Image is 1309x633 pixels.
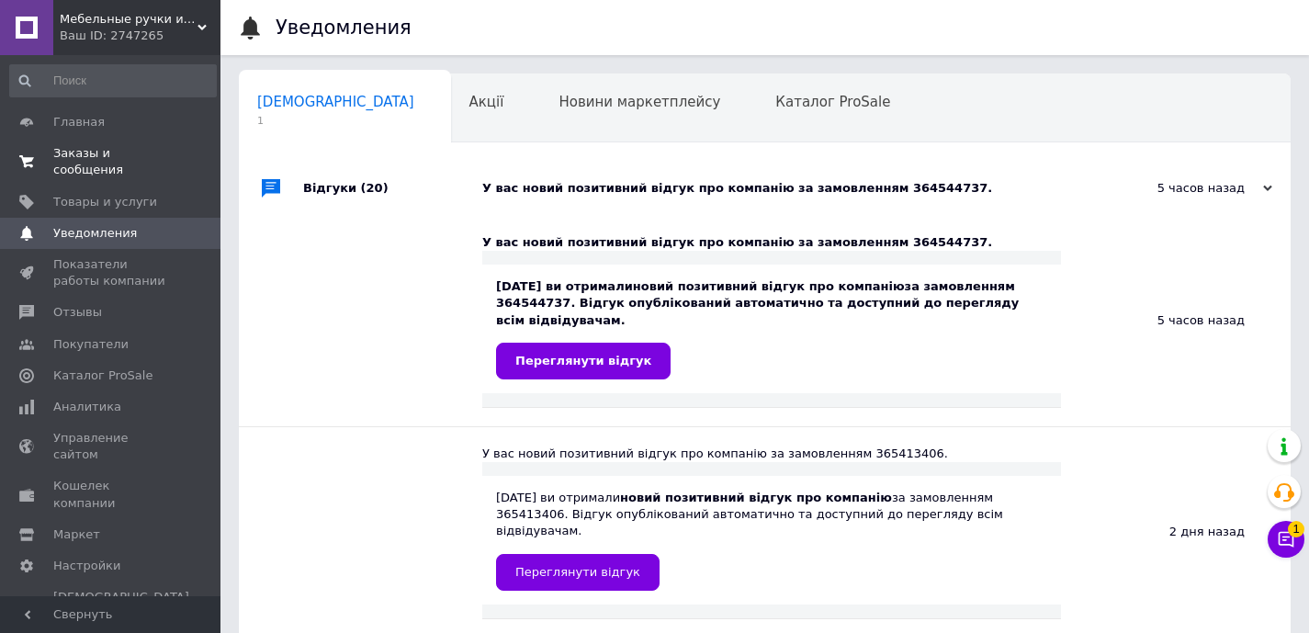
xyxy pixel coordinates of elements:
span: Мебельные ручки и фурнитура [60,11,197,28]
span: Новини маркетплейсу [559,94,720,110]
span: Отзывы [53,304,102,321]
span: 1 [257,114,414,128]
span: Заказы и сообщения [53,145,170,178]
span: Аналитика [53,399,121,415]
span: Покупатели [53,336,129,353]
span: Уведомления [53,225,137,242]
div: 5 часов назад [1061,216,1291,426]
div: Ваш ID: 2747265 [60,28,220,44]
b: новий позитивний відгук про компанію [620,491,892,504]
span: Акції [469,94,504,110]
a: Переглянути відгук [496,554,660,591]
span: Управление сайтом [53,430,170,463]
span: Каталог ProSale [775,94,890,110]
span: Каталог ProSale [53,367,152,384]
h1: Уведомления [276,17,412,39]
span: (20) [361,181,389,195]
span: Маркет [53,526,100,543]
span: Показатели работы компании [53,256,170,289]
span: Главная [53,114,105,130]
div: У вас новий позитивний відгук про компанію за замовленням 364544737. [482,180,1089,197]
span: Переглянути відгук [515,565,640,579]
span: [DEMOGRAPHIC_DATA] [257,94,414,110]
span: Товары и услуги [53,194,157,210]
div: [DATE] ви отримали за замовленням 364544737. Відгук опублікований автоматично та доступний до пер... [496,278,1047,379]
input: Поиск [9,64,217,97]
div: У вас новий позитивний відгук про компанію за замовленням 365413406. [482,446,1061,462]
b: новий позитивний відгук про компанію [633,279,905,293]
div: [DATE] ви отримали за замовленням 365413406. Відгук опублікований автоматично та доступний до пер... [496,490,1047,591]
span: Настройки [53,558,120,574]
button: Чат с покупателем1 [1268,521,1304,558]
div: Відгуки [303,161,482,216]
span: 1 [1288,521,1304,537]
div: У вас новий позитивний відгук про компанію за замовленням 364544737. [482,234,1061,251]
div: 5 часов назад [1089,180,1272,197]
span: Переглянути відгук [515,354,651,367]
span: Кошелек компании [53,478,170,511]
a: Переглянути відгук [496,343,671,379]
